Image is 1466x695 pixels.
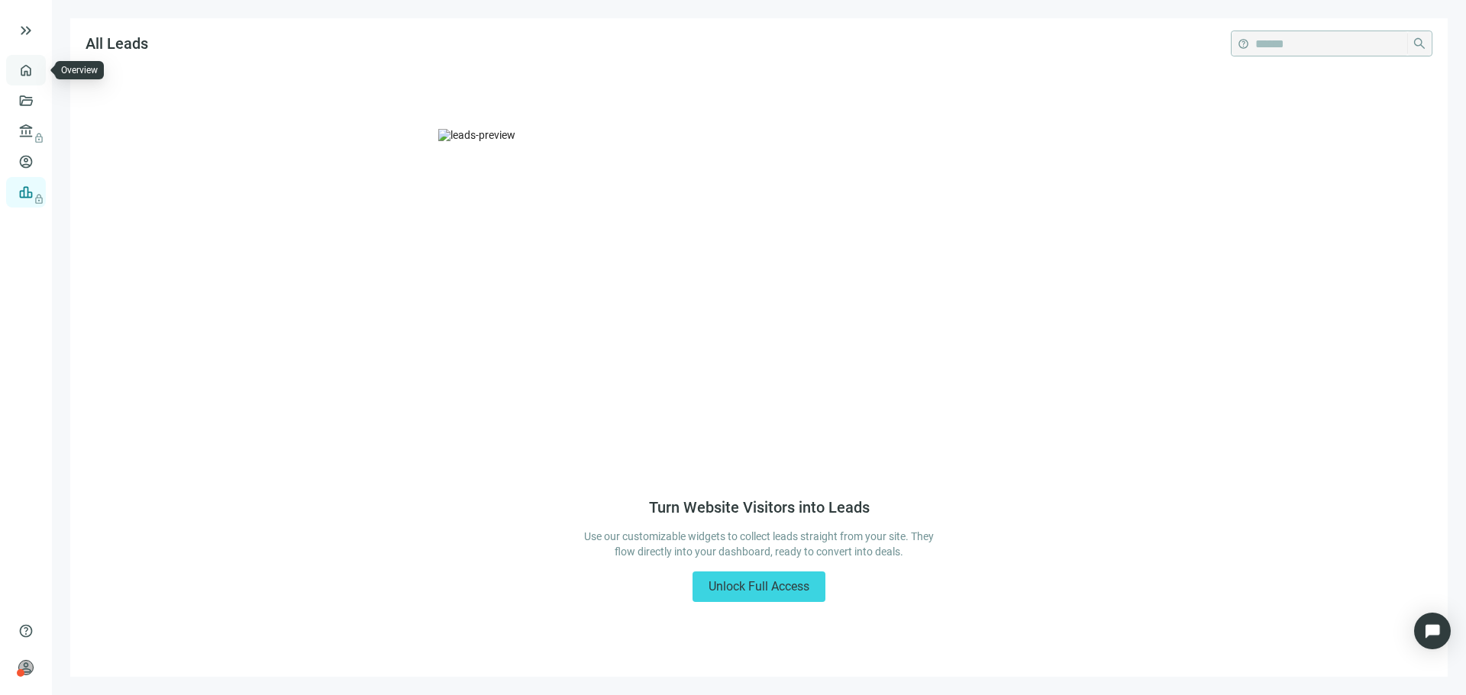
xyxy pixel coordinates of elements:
button: keyboard_double_arrow_right [17,21,35,40]
div: Open Intercom Messenger [1414,613,1451,649]
button: Unlock Full Access [693,571,825,602]
span: help [1238,38,1249,50]
div: Use our customizable widgets to collect leads straight from your site. They flow directly into yo... [582,529,936,559]
img: leads-preview [438,129,1080,480]
span: Unlock Full Access [709,579,809,594]
span: help [18,623,34,639]
span: All Leads [86,34,148,53]
span: person [18,660,34,675]
h5: Turn Website Visitors into Leads [649,498,870,516]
